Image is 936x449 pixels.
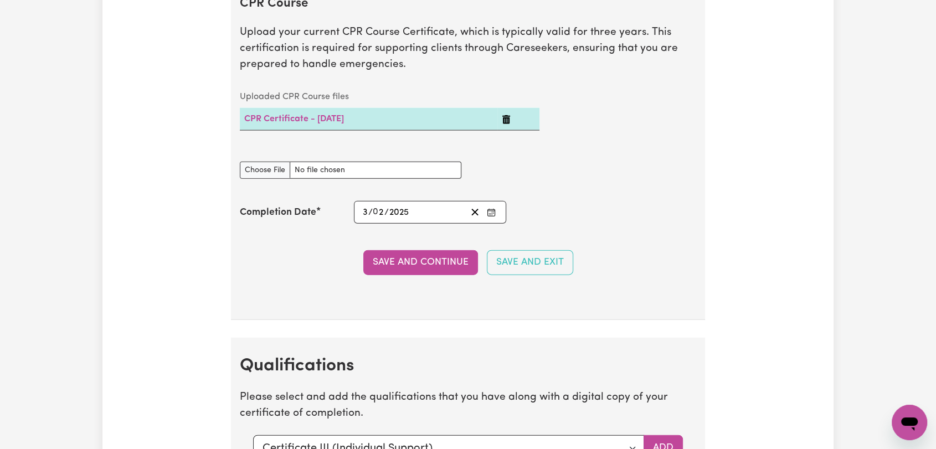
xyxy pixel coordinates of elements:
[384,208,389,218] span: /
[373,208,378,217] span: 0
[389,205,410,220] input: ----
[244,115,344,123] a: CPR Certificate - [DATE]
[487,250,573,275] button: Save and Exit
[484,205,499,220] button: Enter the Completion Date of your CPR Course
[362,205,368,220] input: --
[373,205,384,220] input: --
[240,205,316,220] label: Completion Date
[892,405,927,440] iframe: Button to launch messaging window
[502,112,511,126] button: Delete CPR Certificate - 04/02/2025
[240,86,539,108] caption: Uploaded CPR Course files
[240,25,696,73] p: Upload your current CPR Course Certificate, which is typically valid for three years. This certif...
[240,355,696,376] h2: Qualifications
[363,250,478,275] button: Save and Continue
[466,205,484,220] button: Clear date
[368,208,373,218] span: /
[240,390,696,422] p: Please select and add the qualifications that you have along with a digital copy of your certific...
